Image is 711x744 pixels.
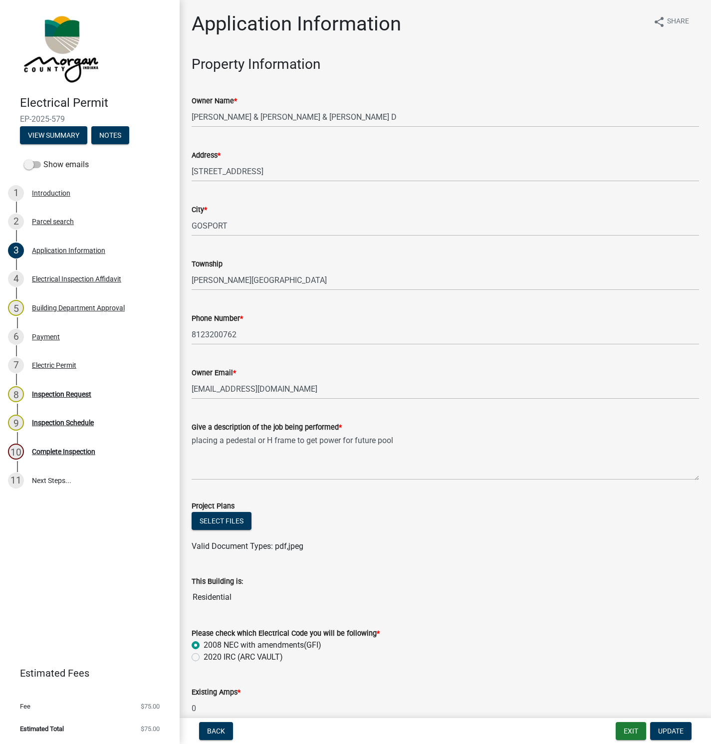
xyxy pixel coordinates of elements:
div: 4 [8,271,24,287]
span: Fee [20,703,30,710]
div: Application Information [32,247,105,254]
h3: Property Information [192,56,699,73]
i: share [653,16,665,28]
div: 3 [8,243,24,258]
span: Update [658,727,684,735]
label: Please check which Electrical Code you will be following [192,630,380,637]
div: 5 [8,300,24,316]
button: Exit [616,722,646,740]
button: Select files [192,512,251,530]
div: 2 [8,214,24,230]
label: Give a description of the job being performed [192,424,342,431]
label: Address [192,152,221,159]
div: 1 [8,185,24,201]
div: Introduction [32,190,70,197]
div: Parcel search [32,218,74,225]
span: Estimated Total [20,726,64,732]
label: Township [192,261,223,268]
div: 6 [8,329,24,345]
div: Complete Inspection [32,448,95,455]
div: Building Department Approval [32,304,125,311]
div: 11 [8,473,24,489]
span: Back [207,727,225,735]
div: 9 [8,415,24,431]
div: 8 [8,386,24,402]
div: Inspection Request [32,391,91,398]
a: Estimated Fees [8,663,164,683]
span: EP-2025-579 [20,114,160,124]
label: Phone Number [192,315,243,322]
span: $75.00 [141,726,160,732]
label: 2008 NEC with amendments(GFI) [204,639,321,651]
button: View Summary [20,126,87,144]
img: Morgan County, Indiana [20,10,100,85]
div: 7 [8,357,24,373]
button: Back [199,722,233,740]
label: City [192,207,207,214]
div: 10 [8,444,24,460]
label: This Building is: [192,578,243,585]
button: shareShare [645,12,697,31]
button: Update [650,722,692,740]
label: Owner Name [192,98,237,105]
wm-modal-confirm: Summary [20,132,87,140]
h4: Electrical Permit [20,96,172,110]
label: Existing Amps [192,689,240,696]
label: Project Plans [192,503,235,510]
span: Valid Document Types: pdf,jpeg [192,541,303,551]
div: Payment [32,333,60,340]
wm-modal-confirm: Notes [91,132,129,140]
span: $75.00 [141,703,160,710]
div: Inspection Schedule [32,419,94,426]
button: Notes [91,126,129,144]
label: 2020 IRC (ARC VAULT) [204,651,283,663]
h1: Application Information [192,12,401,36]
label: Owner Email [192,370,236,377]
div: Electric Permit [32,362,76,369]
label: Show emails [24,159,89,171]
span: Share [667,16,689,28]
div: Electrical Inspection Affidavit [32,275,121,282]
